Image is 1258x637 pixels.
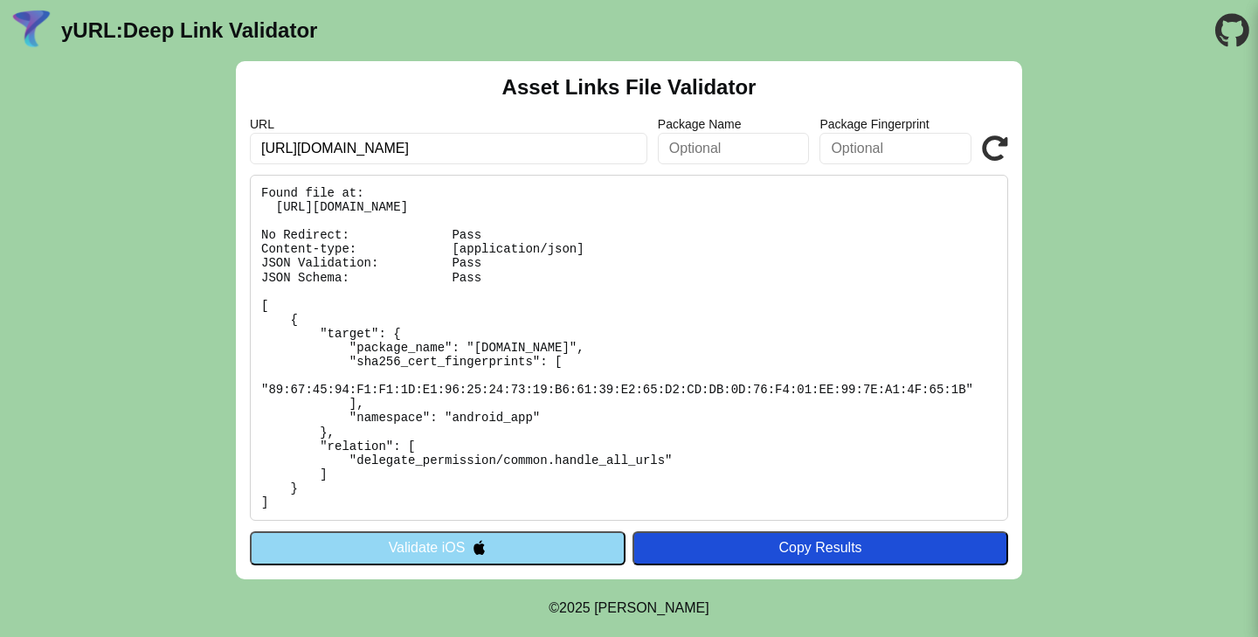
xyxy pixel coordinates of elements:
[9,8,54,53] img: yURL Logo
[632,531,1008,564] button: Copy Results
[61,18,317,43] a: yURL:Deep Link Validator
[658,133,810,164] input: Optional
[641,540,999,556] div: Copy Results
[250,531,626,564] button: Validate iOS
[250,133,647,164] input: Required
[250,117,647,131] label: URL
[658,117,810,131] label: Package Name
[819,117,971,131] label: Package Fingerprint
[559,600,591,615] span: 2025
[819,133,971,164] input: Optional
[549,579,708,637] footer: ©
[594,600,709,615] a: Michael Ibragimchayev's Personal Site
[250,175,1008,521] pre: Found file at: [URL][DOMAIN_NAME] No Redirect: Pass Content-type: [application/json] JSON Validat...
[472,540,487,555] img: appleIcon.svg
[502,75,757,100] h2: Asset Links File Validator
